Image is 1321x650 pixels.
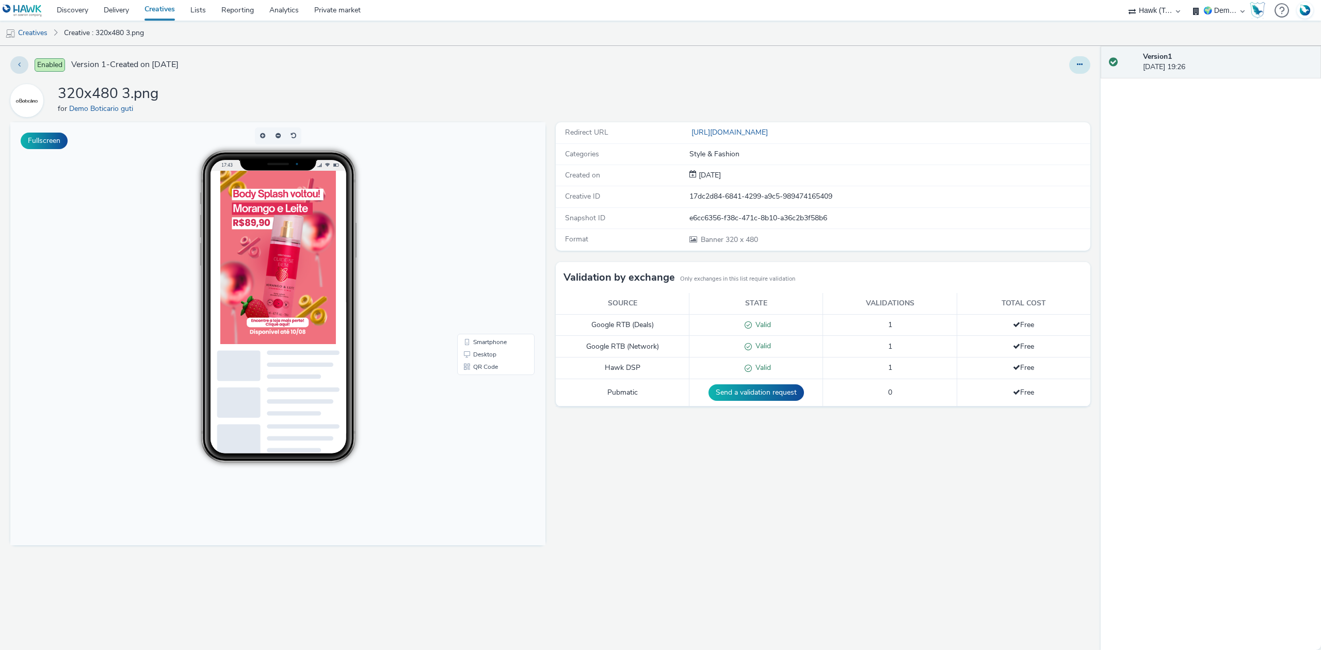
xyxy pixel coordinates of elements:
[697,170,721,181] div: Creation 03 September 2025, 19:26
[556,379,689,407] td: Pubmatic
[1297,3,1313,18] img: Account FR
[888,363,892,372] span: 1
[58,104,69,113] span: for
[708,384,804,401] button: Send a validation request
[1250,2,1269,19] a: Hawk Academy
[556,314,689,336] td: Google RTB (Deals)
[1250,2,1265,19] img: Hawk Academy
[565,170,600,180] span: Created on
[565,127,608,137] span: Redirect URL
[1143,52,1313,73] div: [DATE] 19:26
[463,217,496,223] span: Smartphone
[888,387,892,397] span: 0
[69,104,137,113] a: Demo Boticario guti
[565,213,605,223] span: Snapshot ID
[449,238,522,251] li: QR Code
[210,48,326,222] img: Advertisement preview
[556,336,689,358] td: Google RTB (Network)
[5,28,15,39] img: mobile
[689,149,1090,159] div: Style & Fashion
[35,58,65,72] span: Enabled
[697,170,721,180] span: [DATE]
[957,293,1090,314] th: Total cost
[556,293,689,314] th: Source
[752,320,771,330] span: Valid
[565,149,599,159] span: Categories
[59,21,149,45] a: Creative : 320x480 3.png
[1013,320,1034,330] span: Free
[888,320,892,330] span: 1
[823,293,957,314] th: Validations
[752,341,771,351] span: Valid
[701,235,726,245] span: Banner
[689,127,772,137] a: [URL][DOMAIN_NAME]
[680,275,795,283] small: Only exchanges in this list require validation
[565,234,588,244] span: Format
[71,59,179,71] span: Version 1 - Created on [DATE]
[689,293,823,314] th: State
[1143,52,1172,61] strong: Version 1
[563,270,675,285] h3: Validation by exchange
[449,214,522,226] li: Smartphone
[1013,387,1034,397] span: Free
[689,213,1090,223] div: e6cc6356-f38c-471c-8b10-a36c2b3f58b6
[449,226,522,238] li: Desktop
[700,235,758,245] span: 320 x 480
[689,191,1090,202] div: 17dc2d84-6841-4299-a9c5-989474165409
[565,191,600,201] span: Creative ID
[211,40,222,45] span: 17:43
[888,342,892,351] span: 1
[463,241,488,248] span: QR Code
[752,363,771,372] span: Valid
[21,133,68,149] button: Fullscreen
[12,86,42,116] img: Demo Boticario guti
[58,84,158,104] h1: 320x480 3.png
[3,4,42,17] img: undefined Logo
[463,229,486,235] span: Desktop
[1013,342,1034,351] span: Free
[10,95,47,105] a: Demo Boticario guti
[556,358,689,379] td: Hawk DSP
[1013,363,1034,372] span: Free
